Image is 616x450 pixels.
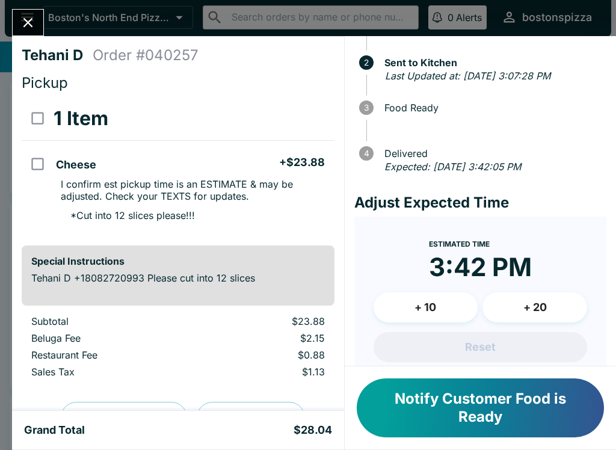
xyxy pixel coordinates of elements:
text: 2 [364,58,369,67]
table: orders table [22,315,334,383]
button: Notify Customer Food is Ready [357,378,604,437]
button: Print Receipt [197,402,305,433]
button: Close [13,10,43,35]
h4: Tehani D [22,46,93,64]
p: $1.13 [206,366,324,378]
text: 3 [364,103,369,112]
text: 4 [363,149,369,158]
h4: Adjust Expected Time [354,194,606,212]
h4: Order # 040257 [93,46,199,64]
p: Restaurant Fee [31,349,187,361]
p: Tehani D +18082720993 Please cut into 12 slices [31,272,325,284]
time: 3:42 PM [429,251,532,283]
button: + 20 [482,292,587,322]
table: orders table [22,97,334,236]
p: Subtotal [31,315,187,327]
h5: $28.04 [294,423,332,437]
em: Last Updated at: [DATE] 3:07:28 PM [385,70,550,82]
h5: + $23.88 [279,155,325,170]
h5: Cheese [56,158,96,172]
em: Expected: [DATE] 3:42:05 PM [384,161,521,173]
span: Food Ready [378,102,606,113]
h3: 1 Item [54,106,108,131]
p: $23.88 [206,315,324,327]
p: I confirm est pickup time is an ESTIMATE & may be adjusted. Check your TEXTS for updates. [61,178,324,202]
button: + 10 [374,292,478,322]
span: Pickup [22,74,68,91]
p: Beluga Fee [31,332,187,344]
p: Sales Tax [31,366,187,378]
h5: Grand Total [24,423,85,437]
button: Preview Receipt [61,402,187,433]
span: Sent to Kitchen [378,57,606,68]
h6: Special Instructions [31,255,325,267]
p: $0.88 [206,349,324,361]
p: * Cut into 12 slices please!!! [61,209,195,221]
span: Estimated Time [429,239,490,248]
p: $2.15 [206,332,324,344]
span: Delivered [378,148,606,159]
